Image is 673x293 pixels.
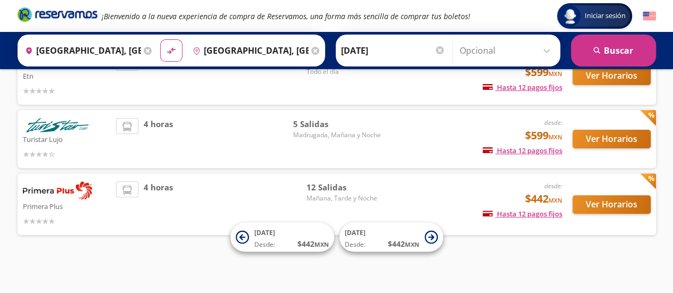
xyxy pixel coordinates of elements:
span: $ 442 [388,238,419,249]
span: $599 [525,64,562,80]
span: 3 horas [144,55,173,97]
span: Iniciar sesión [580,11,630,21]
small: MXN [549,196,562,204]
span: $ 442 [297,238,329,249]
i: Brand Logo [18,6,97,22]
span: Hasta 12 pagos fijos [483,82,562,92]
input: Buscar Destino [188,37,309,64]
button: Ver Horarios [572,130,651,148]
span: $599 [525,128,562,144]
span: Todo el día [306,67,380,77]
span: 5 Salidas [293,118,380,130]
small: MXN [549,133,562,141]
button: [DATE]Desde:$442MXN [230,223,334,252]
input: Buscar Origen [21,37,141,64]
button: Ver Horarios [572,66,651,85]
input: Opcional [460,37,555,64]
em: ¡Bienvenido a la nueva experiencia de compra de Reservamos, una forma más sencilla de comprar tus... [102,11,470,21]
small: MXN [314,240,329,248]
small: MXN [549,70,562,78]
p: Primera Plus [23,199,111,212]
span: 12 Salidas [306,181,380,194]
span: Desde: [254,240,275,249]
span: Hasta 12 pagos fijos [483,209,562,219]
span: Hasta 12 pagos fijos [483,146,562,155]
span: $442 [525,191,562,207]
span: [DATE] [345,228,365,237]
em: desde: [544,118,562,127]
span: 4 horas [144,118,173,160]
span: [DATE] [254,228,275,237]
em: desde: [544,181,562,190]
button: English [643,10,656,23]
small: MXN [405,240,419,248]
span: Madrugada, Mañana y Noche [293,130,380,140]
button: Buscar [571,35,656,66]
img: Turistar Lujo [23,118,92,132]
button: [DATE]Desde:$442MXN [339,223,443,252]
span: 4 horas [144,181,173,227]
img: Primera Plus [23,181,92,199]
button: Ver Horarios [572,195,651,214]
span: Desde: [345,240,365,249]
p: Turistar Lujo [23,132,111,145]
input: Elegir Fecha [341,37,445,64]
span: Mañana, Tarde y Noche [306,194,380,203]
a: Brand Logo [18,6,97,26]
p: Etn [23,69,111,82]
